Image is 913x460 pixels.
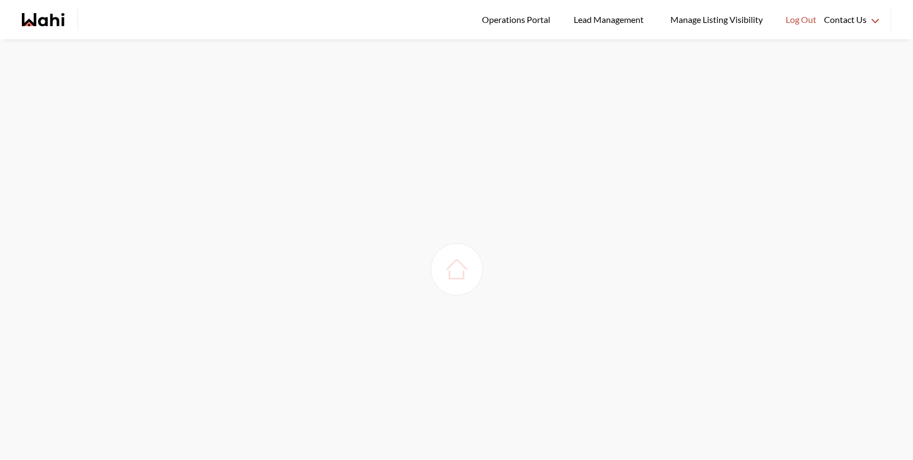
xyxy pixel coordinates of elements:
[786,13,816,27] span: Log Out
[22,13,64,26] a: Wahi homepage
[667,13,766,27] span: Manage Listing Visibility
[574,13,647,27] span: Lead Management
[441,254,472,285] img: loading house image
[482,13,554,27] span: Operations Portal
